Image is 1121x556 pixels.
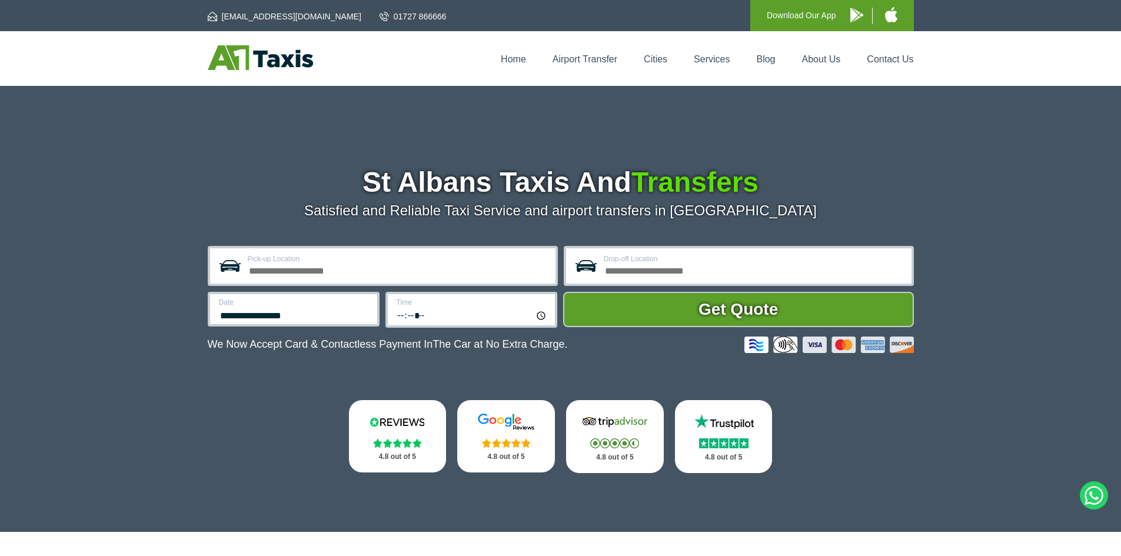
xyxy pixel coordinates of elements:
[604,255,904,262] label: Drop-off Location
[208,11,361,22] a: [EMAIL_ADDRESS][DOMAIN_NAME]
[744,337,914,353] img: Credit And Debit Cards
[767,8,836,23] p: Download Our App
[373,438,422,448] img: Stars
[644,54,667,64] a: Cities
[580,413,650,431] img: Tripadvisor
[563,292,914,327] button: Get Quote
[208,338,568,351] p: We Now Accept Card & Contactless Payment In
[208,202,914,219] p: Satisfied and Reliable Taxi Service and airport transfers in [GEOGRAPHIC_DATA]
[470,450,542,464] p: 4.8 out of 5
[699,438,749,448] img: Stars
[208,168,914,197] h1: St Albans Taxis And
[688,450,760,465] p: 4.8 out of 5
[219,299,370,306] label: Date
[579,450,651,465] p: 4.8 out of 5
[482,438,531,448] img: Stars
[885,7,897,22] img: A1 Taxis iPhone App
[457,400,555,472] a: Google Stars 4.8 out of 5
[208,45,313,70] img: A1 Taxis St Albans LTD
[631,167,759,198] span: Transfers
[433,338,567,350] span: The Car at No Extra Charge.
[553,54,617,64] a: Airport Transfer
[471,413,541,431] img: Google
[362,450,434,464] p: 4.8 out of 5
[867,54,913,64] a: Contact Us
[362,413,433,431] img: Reviews.io
[248,255,548,262] label: Pick-up Location
[397,299,548,306] label: Time
[802,54,841,64] a: About Us
[688,413,759,431] img: Trustpilot
[675,400,773,473] a: Trustpilot Stars 4.8 out of 5
[566,400,664,473] a: Tripadvisor Stars 4.8 out of 5
[590,438,639,448] img: Stars
[349,400,447,472] a: Reviews.io Stars 4.8 out of 5
[501,54,526,64] a: Home
[850,8,863,22] img: A1 Taxis Android App
[694,54,730,64] a: Services
[380,11,447,22] a: 01727 866666
[756,54,775,64] a: Blog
